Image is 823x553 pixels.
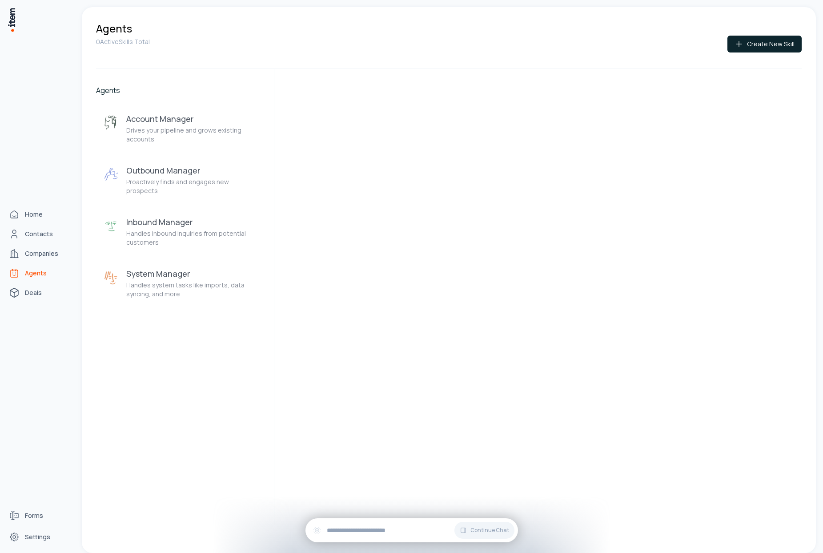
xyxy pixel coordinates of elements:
span: Continue Chat [470,527,509,534]
a: Contacts [5,225,73,243]
a: Settings [5,528,73,546]
img: Inbound Manager [103,218,119,234]
span: Settings [25,533,50,541]
div: Continue Chat [305,518,518,542]
h3: Account Manager [126,113,261,124]
p: 0 Active Skills Total [96,37,150,46]
button: Continue Chat [454,522,514,539]
span: Companies [25,249,58,258]
span: Contacts [25,230,53,238]
h2: Agents [96,85,269,96]
a: Home [5,206,73,223]
h3: System Manager [126,268,261,279]
button: Outbound ManagerOutbound ManagerProactively finds and engages new prospects [96,158,269,202]
span: Home [25,210,43,219]
h3: Outbound Manager [126,165,261,176]
p: Handles system tasks like imports, data syncing, and more [126,281,261,299]
a: Agents [5,264,73,282]
p: Proactively finds and engages new prospects [126,178,261,195]
a: Companies [5,245,73,262]
h1: Agents [96,21,132,36]
img: Outbound Manager [103,167,119,183]
img: Account Manager [103,115,119,131]
span: Forms [25,511,43,520]
span: Agents [25,269,47,278]
p: Drives your pipeline and grows existing accounts [126,126,261,144]
button: Inbound ManagerInbound ManagerHandles inbound inquiries from potential customers [96,210,269,254]
img: System Manager [103,270,119,286]
h3: Inbound Manager [126,217,261,227]
button: Account ManagerAccount ManagerDrives your pipeline and grows existing accounts [96,106,269,151]
span: Deals [25,288,42,297]
img: Item Brain Logo [7,7,16,32]
a: deals [5,284,73,302]
a: Forms [5,507,73,525]
p: Handles inbound inquiries from potential customers [126,229,261,247]
button: Create New Skill [727,36,802,52]
button: System ManagerSystem ManagerHandles system tasks like imports, data syncing, and more [96,261,269,306]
